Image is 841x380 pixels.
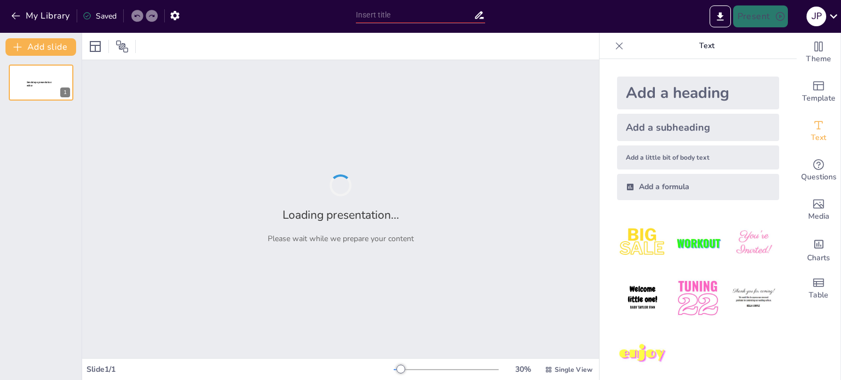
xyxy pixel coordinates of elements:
button: My Library [8,7,74,25]
div: Add charts and graphs [797,230,840,269]
span: Position [116,40,129,53]
p: Please wait while we prepare your content [268,233,414,244]
div: Change the overall theme [797,33,840,72]
img: 4.jpeg [617,273,668,324]
span: Questions [801,171,837,183]
span: Sendsteps presentation editor [27,81,51,87]
div: 30 % [510,364,536,375]
div: Add a subheading [617,114,779,141]
div: Layout [87,38,104,55]
img: 2.jpeg [672,218,723,268]
input: Insert title [356,7,474,23]
div: Add a formula [617,174,779,200]
img: 1.jpeg [617,218,668,268]
span: Template [802,92,836,104]
div: 1 [60,87,70,97]
span: Table [809,289,828,301]
div: Add images, graphics, shapes or video [797,190,840,230]
span: Single View [555,365,592,374]
div: Add a table [797,269,840,308]
div: Add ready made slides [797,72,840,112]
button: J P [807,5,826,27]
span: Charts [807,252,830,264]
div: Slide 1 / 1 [87,364,394,375]
h2: Loading presentation... [283,207,399,223]
div: Add a heading [617,77,779,109]
p: Text [628,33,786,59]
button: Export to PowerPoint [710,5,731,27]
img: 6.jpeg [728,273,779,324]
img: 3.jpeg [728,218,779,268]
div: J P [807,7,826,26]
img: 5.jpeg [672,273,723,324]
div: Add text boxes [797,112,840,151]
img: 7.jpeg [617,329,668,379]
span: Media [808,211,830,223]
div: 1 [9,65,73,101]
span: Text [811,132,826,144]
div: Add a little bit of body text [617,145,779,169]
div: Saved [83,11,117,21]
button: Present [733,5,788,27]
span: Theme [806,53,831,65]
button: Add slide [5,38,76,56]
div: Get real-time input from your audience [797,151,840,190]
